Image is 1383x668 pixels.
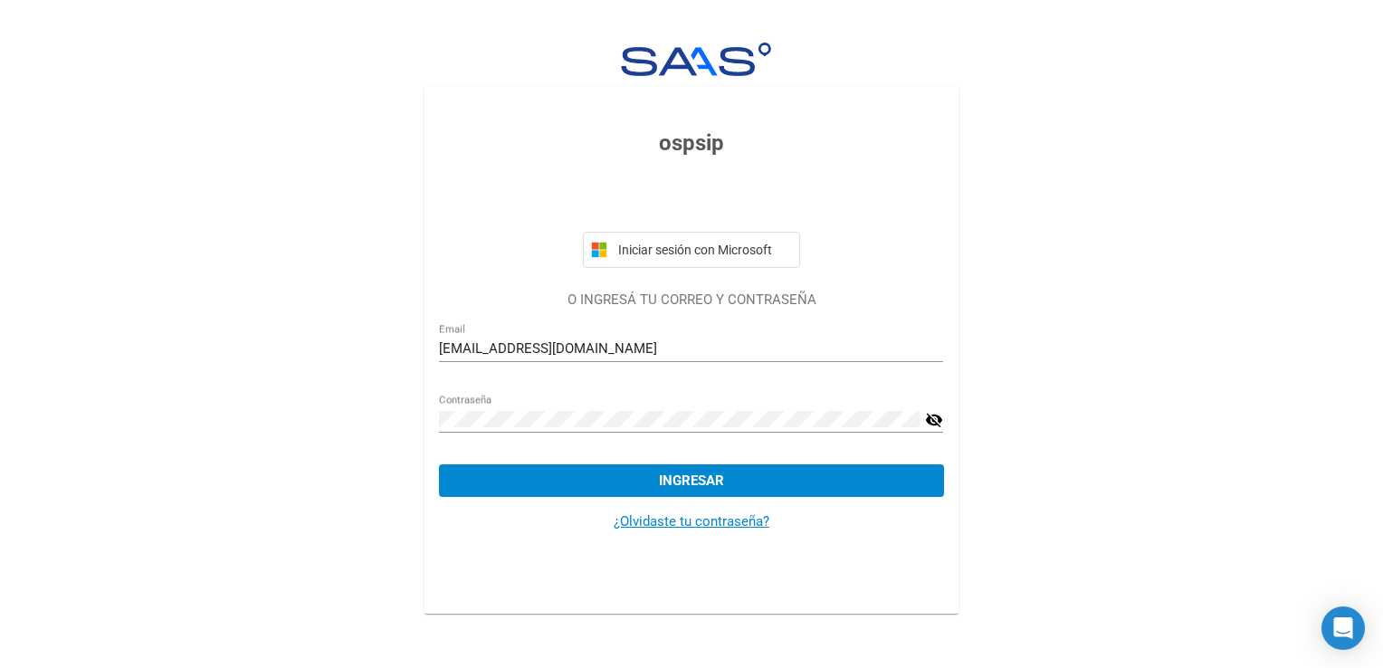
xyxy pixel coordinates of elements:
[439,464,943,497] button: Ingresar
[659,472,724,489] span: Ingresar
[1321,606,1365,650] div: Open Intercom Messenger
[574,179,809,219] iframe: Botón de Acceder con Google
[615,243,792,257] span: Iniciar sesión con Microsoft
[439,127,943,159] h3: ospsip
[614,513,769,530] a: ¿Olvidaste tu contraseña?
[583,232,800,268] button: Iniciar sesión con Microsoft
[439,290,943,310] p: O INGRESÁ TU CORREO Y CONTRASEÑA
[925,409,943,431] mat-icon: visibility_off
